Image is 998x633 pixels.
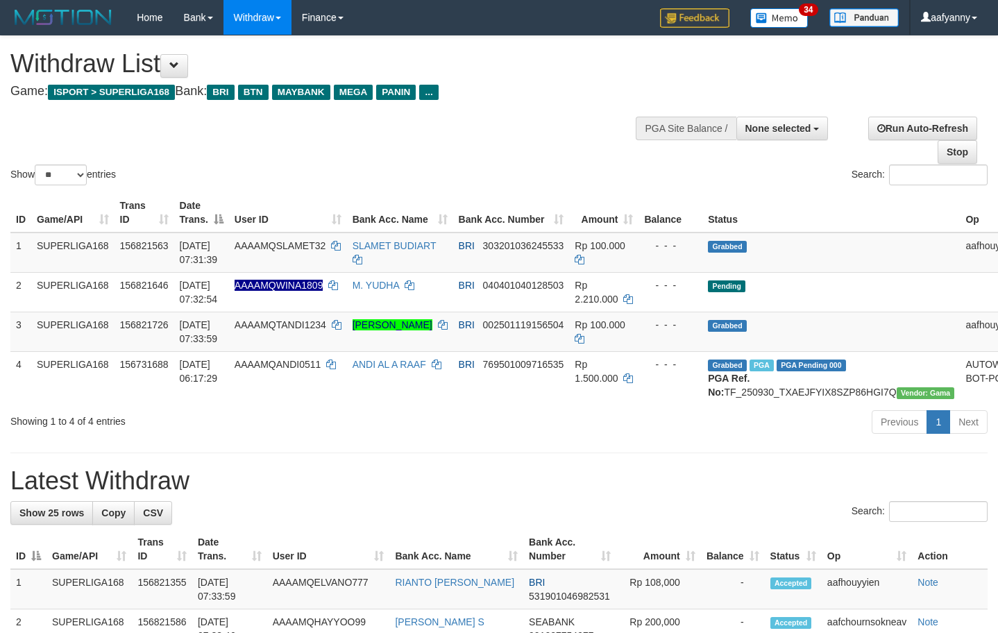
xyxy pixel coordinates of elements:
th: Amount: activate to sort column ascending [616,530,701,569]
th: User ID: activate to sort column ascending [229,193,347,233]
td: SUPERLIGA168 [31,272,115,312]
th: Date Trans.: activate to sort column descending [174,193,229,233]
th: Balance: activate to sort column ascending [701,530,765,569]
span: Grabbed [708,360,747,371]
span: Copy 531901046982531 to clipboard [529,591,610,602]
img: Feedback.jpg [660,8,729,28]
div: PGA Site Balance / [636,117,736,140]
span: Vendor URL: https://trx31.1velocity.biz [897,387,955,399]
span: [DATE] 07:32:54 [180,280,218,305]
span: Nama rekening ada tanda titik/strip, harap diedit [235,280,323,291]
span: BRI [529,577,545,588]
th: Game/API: activate to sort column ascending [31,193,115,233]
span: 34 [799,3,818,16]
span: BRI [459,280,475,291]
label: Show entries [10,164,116,185]
span: Marked by aafromsomean [750,360,774,371]
a: Show 25 rows [10,501,93,525]
a: RIANTO [PERSON_NAME] [395,577,514,588]
span: 156821563 [120,240,169,251]
span: AAAAMQTANDI1234 [235,319,326,330]
div: - - - [644,357,697,371]
a: CSV [134,501,172,525]
span: Rp 1.500.000 [575,359,618,384]
th: Date Trans.: activate to sort column ascending [192,530,267,569]
span: PGA Pending [777,360,846,371]
a: ANDI AL A RAAF [353,359,426,370]
a: 1 [927,410,950,434]
td: 2 [10,272,31,312]
span: [DATE] 06:17:29 [180,359,218,384]
a: [PERSON_NAME] [353,319,432,330]
span: BRI [459,319,475,330]
span: Rp 100.000 [575,240,625,251]
td: 156821355 [132,569,192,609]
span: BRI [459,359,475,370]
b: PGA Ref. No: [708,373,750,398]
a: Note [917,616,938,627]
span: Rp 100.000 [575,319,625,330]
span: ... [419,85,438,100]
th: Amount: activate to sort column ascending [569,193,638,233]
span: Show 25 rows [19,507,84,518]
span: Grabbed [708,320,747,332]
a: Next [949,410,988,434]
span: BTN [238,85,269,100]
input: Search: [889,164,988,185]
td: aafhouyyien [822,569,912,609]
div: - - - [644,318,697,332]
button: None selected [736,117,829,140]
img: Button%20Memo.svg [750,8,809,28]
th: Status: activate to sort column ascending [765,530,822,569]
span: MAYBANK [272,85,330,100]
td: 1 [10,569,46,609]
span: Copy 769501009716535 to clipboard [483,359,564,370]
span: Pending [708,280,745,292]
th: Balance [638,193,702,233]
span: 156821726 [120,319,169,330]
span: CSV [143,507,163,518]
th: Trans ID: activate to sort column ascending [132,530,192,569]
img: MOTION_logo.png [10,7,116,28]
span: ISPORT > SUPERLIGA168 [48,85,175,100]
input: Search: [889,501,988,522]
a: [PERSON_NAME] S [395,616,484,627]
div: - - - [644,239,697,253]
td: TF_250930_TXAEJFYIX8SZP86HGI7Q [702,351,960,405]
span: [DATE] 07:31:39 [180,240,218,265]
th: Bank Acc. Name: activate to sort column ascending [389,530,523,569]
td: Rp 108,000 [616,569,701,609]
td: 4 [10,351,31,405]
label: Search: [852,501,988,522]
span: [DATE] 07:33:59 [180,319,218,344]
span: None selected [745,123,811,134]
span: AAAAMQSLAMET32 [235,240,326,251]
span: BRI [207,85,234,100]
div: Showing 1 to 4 of 4 entries [10,409,405,428]
td: [DATE] 07:33:59 [192,569,267,609]
span: Copy 303201036245533 to clipboard [483,240,564,251]
span: 156731688 [120,359,169,370]
th: Status [702,193,960,233]
a: Run Auto-Refresh [868,117,977,140]
th: Op: activate to sort column ascending [822,530,912,569]
th: Action [912,530,988,569]
span: SEABANK [529,616,575,627]
td: SUPERLIGA168 [31,233,115,273]
span: Copy 040401040128503 to clipboard [483,280,564,291]
span: 156821646 [120,280,169,291]
a: Note [917,577,938,588]
span: Accepted [770,577,812,589]
th: Bank Acc. Number: activate to sort column ascending [523,530,616,569]
a: Stop [938,140,977,164]
th: Bank Acc. Number: activate to sort column ascending [453,193,570,233]
h4: Game: Bank: [10,85,652,99]
th: User ID: activate to sort column ascending [267,530,390,569]
select: Showentries [35,164,87,185]
th: ID [10,193,31,233]
span: Rp 2.210.000 [575,280,618,305]
td: AAAAMQELVANO777 [267,569,390,609]
span: Grabbed [708,241,747,253]
td: SUPERLIGA168 [46,569,132,609]
td: SUPERLIGA168 [31,312,115,351]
